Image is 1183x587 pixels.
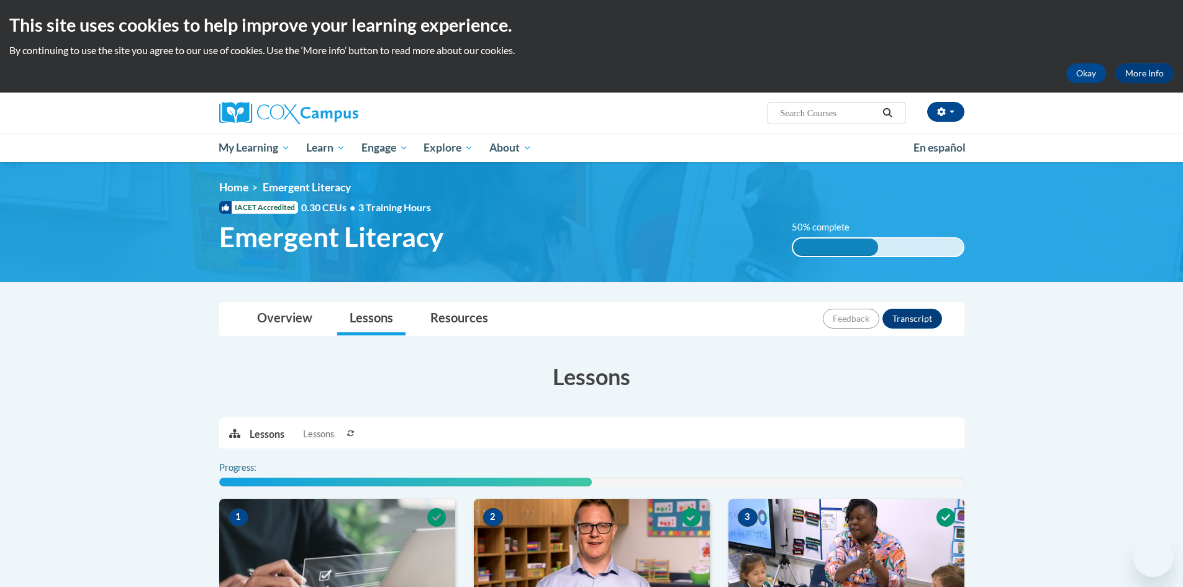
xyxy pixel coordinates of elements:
a: En español [905,135,974,161]
h3: Lessons [219,361,964,392]
a: Learn [298,134,353,162]
a: About [481,134,540,162]
button: Transcript [882,309,942,329]
span: 1 [229,508,248,527]
img: Cox Campus [219,102,358,124]
iframe: Button to launch messaging window [1133,537,1173,577]
span: Engage [361,140,408,155]
button: Search [878,106,897,121]
p: Lessons [250,427,284,441]
a: My Learning [211,134,299,162]
label: Progress: [219,461,291,475]
button: Feedback [823,309,879,329]
span: Lessons [303,427,334,441]
p: By continuing to use the site you agree to our use of cookies. Use the ‘More info’ button to read... [9,43,1174,57]
span: My Learning [219,140,290,155]
button: Account Settings [927,102,964,122]
h2: This site uses cookies to help improve your learning experience. [9,12,1174,37]
span: En español [913,141,966,154]
span: 2 [483,508,503,527]
span: 3 Training Hours [358,201,431,213]
span: Emergent Literacy [263,181,351,194]
a: Home [219,181,248,194]
a: Overview [245,303,325,335]
div: Main menu [201,134,983,162]
span: Learn [306,140,345,155]
span: 3 [738,508,758,527]
a: Explore [415,134,481,162]
span: Emergent Literacy [219,221,443,253]
span: 0.30 CEUs [301,201,358,214]
a: Resources [418,303,501,335]
a: Cox Campus [219,102,455,124]
button: Okay [1066,63,1106,83]
a: More Info [1115,63,1174,83]
span: • [350,201,355,213]
label: 50% complete [792,221,863,234]
div: 50% complete [793,239,878,256]
a: Engage [353,134,416,162]
a: Lessons [337,303,406,335]
span: About [489,140,532,155]
span: IACET Accredited [219,201,298,214]
span: Explore [424,140,473,155]
input: Search Courses [779,106,878,121]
